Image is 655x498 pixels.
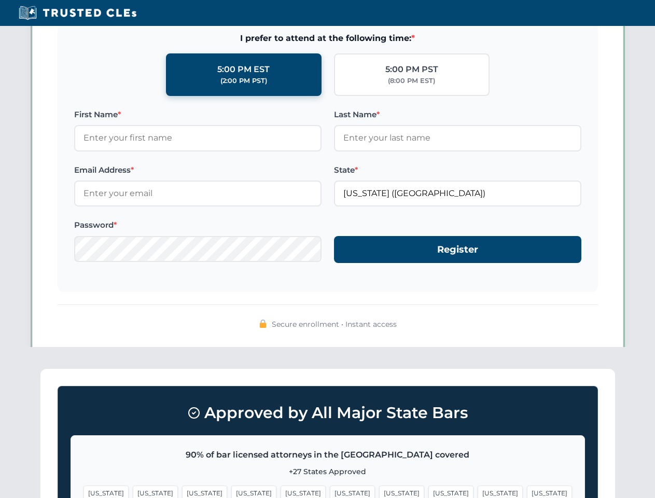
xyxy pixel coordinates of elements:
[220,76,267,86] div: (2:00 PM PST)
[74,125,322,151] input: Enter your first name
[83,466,572,477] p: +27 States Approved
[334,181,581,206] input: Missouri (MO)
[259,320,267,328] img: 🔒
[334,236,581,264] button: Register
[74,108,322,121] label: First Name
[334,164,581,176] label: State
[385,63,438,76] div: 5:00 PM PST
[334,108,581,121] label: Last Name
[71,399,585,427] h3: Approved by All Major State Bars
[83,448,572,462] p: 90% of bar licensed attorneys in the [GEOGRAPHIC_DATA] covered
[388,76,435,86] div: (8:00 PM EST)
[16,5,140,21] img: Trusted CLEs
[74,32,581,45] span: I prefer to attend at the following time:
[272,319,397,330] span: Secure enrollment • Instant access
[217,63,270,76] div: 5:00 PM EST
[334,125,581,151] input: Enter your last name
[74,181,322,206] input: Enter your email
[74,164,322,176] label: Email Address
[74,219,322,231] label: Password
